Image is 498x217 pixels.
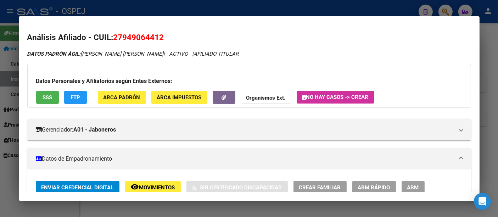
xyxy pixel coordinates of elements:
[36,77,462,85] h3: Datos Personales y Afiliatorios según Entes Externos:
[98,91,146,104] button: ARCA Padrón
[200,184,282,191] span: Sin Certificado Discapacidad
[194,51,239,57] span: AFILIADO TITULAR
[27,51,164,57] span: [PERSON_NAME] [PERSON_NAME]
[246,95,286,101] strong: Organismos Ext.
[186,181,288,194] button: Sin Certificado Discapacidad
[302,94,369,100] span: No hay casos -> Crear
[131,183,139,191] mat-icon: remove_red_eye
[36,181,119,194] button: Enviar Credencial Digital
[358,184,390,191] span: ABM Rápido
[43,94,52,101] span: SSS
[407,184,419,191] span: ABM
[27,32,471,44] h2: Análisis Afiliado - CUIL:
[241,91,291,104] button: Organismos Ext.
[113,33,164,42] span: 27949064412
[36,91,59,104] button: SSS
[352,181,396,194] button: ABM Rápido
[36,126,454,134] mat-panel-title: Gerenciador:
[293,181,347,194] button: Crear Familiar
[402,181,425,194] button: ABM
[125,181,181,194] button: Movimientos
[27,51,81,57] strong: DATOS PADRÓN ÁGIL:
[139,184,175,191] span: Movimientos
[27,51,239,57] i: | ACTIVO |
[71,94,80,101] span: FTP
[103,94,140,101] span: ARCA Padrón
[27,148,471,169] mat-expansion-panel-header: Datos de Empadronamiento
[36,155,454,163] mat-panel-title: Datos de Empadronamiento
[157,94,202,101] span: ARCA Impuestos
[299,184,341,191] span: Crear Familiar
[474,193,491,210] div: Open Intercom Messenger
[74,126,116,134] strong: A01 - Jaboneros
[27,119,471,140] mat-expansion-panel-header: Gerenciador:A01 - Jaboneros
[64,91,87,104] button: FTP
[151,91,207,104] button: ARCA Impuestos
[297,91,374,104] button: No hay casos -> Crear
[41,184,114,191] span: Enviar Credencial Digital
